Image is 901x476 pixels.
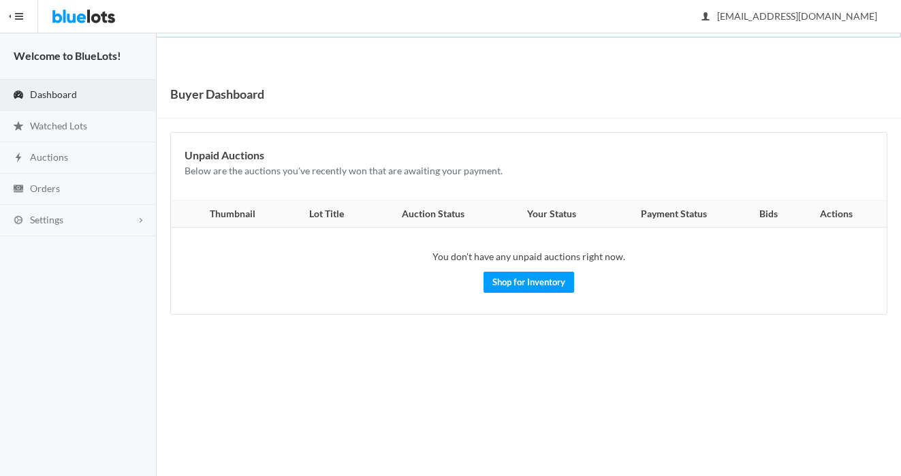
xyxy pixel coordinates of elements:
th: Your Status [499,201,605,228]
b: Unpaid Auctions [185,148,264,161]
ion-icon: star [12,121,25,133]
th: Actions [795,201,887,228]
th: Lot Title [286,201,367,228]
ion-icon: speedometer [12,89,25,102]
h1: Buyer Dashboard [170,84,264,104]
ion-icon: cash [12,183,25,196]
strong: Welcome to BlueLots! [14,49,121,62]
p: You don't have any unpaid auctions right now. [185,249,873,265]
ion-icon: person [699,11,712,24]
span: Dashboard [30,89,77,100]
span: Orders [30,183,60,194]
span: Settings [30,214,63,225]
ion-icon: flash [12,152,25,165]
a: Shop for Inventory [484,272,574,293]
th: Auction Status [368,201,499,228]
th: Payment Status [605,201,742,228]
span: Auctions [30,151,68,163]
th: Thumbnail [171,201,286,228]
ion-icon: cog [12,215,25,227]
span: [EMAIL_ADDRESS][DOMAIN_NAME] [702,10,877,22]
p: Below are the auctions you've recently won that are awaiting your payment. [185,163,873,179]
th: Bids [742,201,795,228]
span: Watched Lots [30,120,87,131]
